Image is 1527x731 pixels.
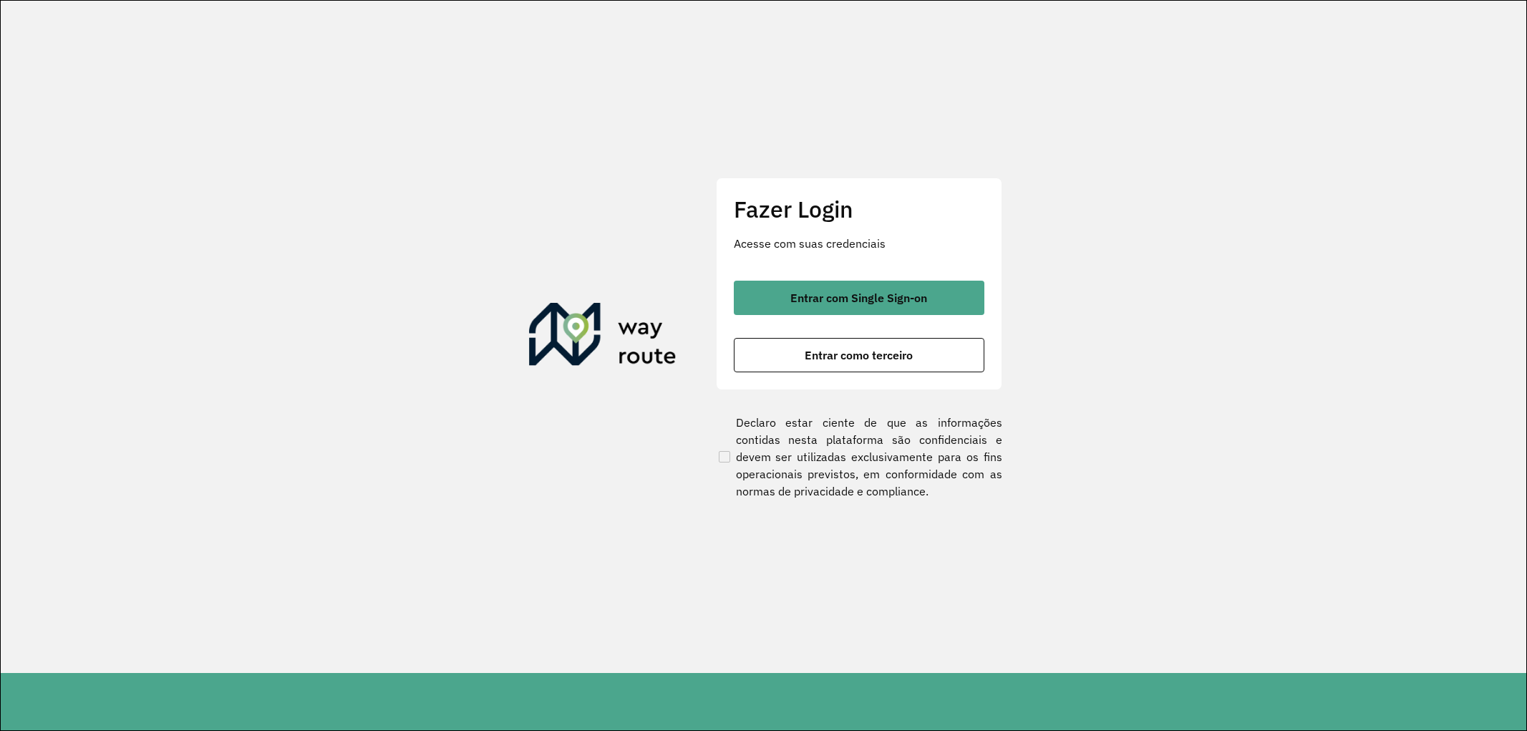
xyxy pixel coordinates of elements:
p: Acesse com suas credenciais [734,235,984,252]
span: Entrar como terceiro [805,349,913,361]
label: Declaro estar ciente de que as informações contidas nesta plataforma são confidenciais e devem se... [716,414,1002,500]
button: button [734,338,984,372]
span: Entrar com Single Sign-on [790,292,927,304]
img: Roteirizador AmbevTech [529,303,677,372]
button: button [734,281,984,315]
h2: Fazer Login [734,195,984,223]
